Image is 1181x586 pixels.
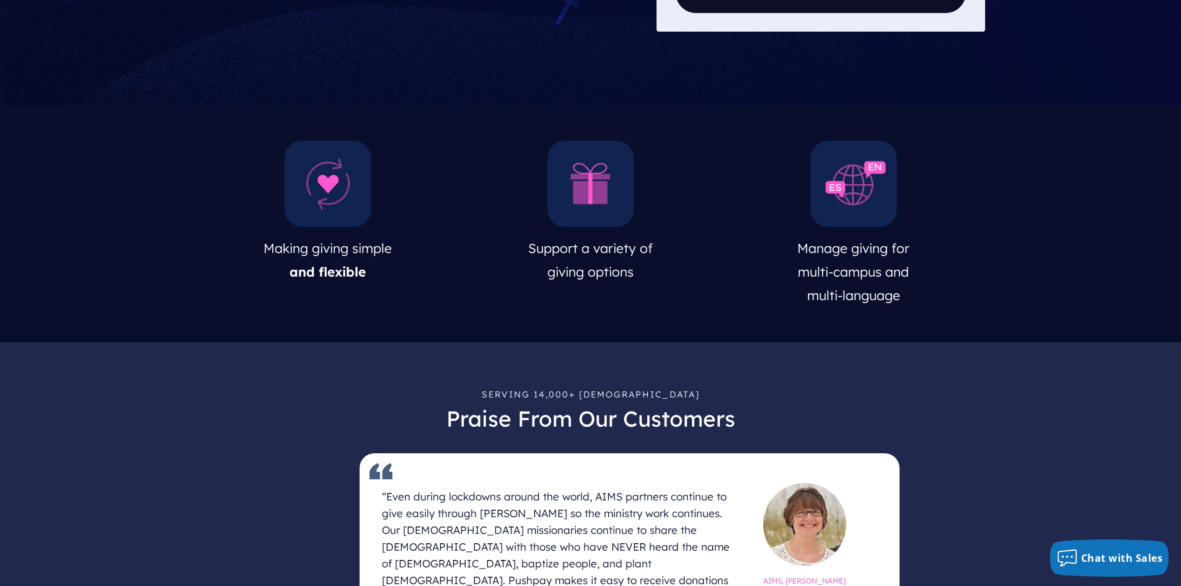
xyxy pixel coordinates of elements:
[528,240,653,256] span: Support a variety of
[1050,539,1169,577] button: Chat with Sales
[797,240,909,303] span: Manage giving for multi-campus and multi-language
[1081,551,1163,565] span: Chat with Sales
[290,264,366,280] span: and flexible
[263,240,392,256] span: Making giving simple
[206,382,975,405] p: Serving 14,000+ [DEMOGRAPHIC_DATA]
[206,405,975,443] h3: Praise From Our Customers
[547,264,634,280] span: giving options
